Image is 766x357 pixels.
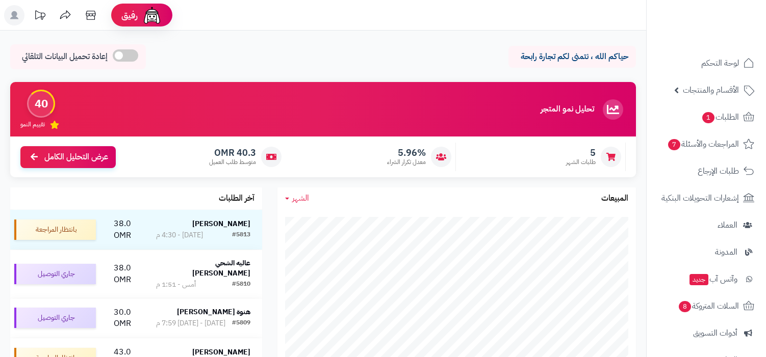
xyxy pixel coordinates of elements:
a: العملاء [653,213,760,237]
a: وآتس آبجديد [653,267,760,291]
td: 38.0 OMR [100,210,144,250]
td: 30.0 OMR [100,298,144,338]
a: طلبات الإرجاع [653,159,760,183]
div: أمس - 1:51 م [156,280,196,290]
span: السلات المتروكة [678,299,739,313]
span: معدل تكرار الشراء [387,158,426,167]
span: عرض التحليل الكامل [44,151,108,163]
td: 38.0 OMR [100,250,144,298]
a: عرض التحليل الكامل [20,146,116,168]
strong: هنوة [PERSON_NAME] [177,307,250,317]
span: طلبات الإرجاع [698,164,739,178]
span: لوحة التحكم [701,56,739,70]
span: المدونة [715,245,737,259]
span: طلبات الشهر [566,158,596,167]
span: 40.3 OMR [209,147,256,158]
span: العملاء [718,218,737,232]
span: 8 [679,301,691,312]
div: جاري التوصيل [14,308,96,328]
a: الطلبات1 [653,105,760,129]
strong: [PERSON_NAME] [192,218,250,229]
span: 5 [566,147,596,158]
a: إشعارات التحويلات البنكية [653,186,760,210]
img: logo-2.png [697,29,756,50]
span: الشهر [292,192,309,204]
span: أدوات التسويق [693,326,737,340]
span: جديد [690,274,708,285]
div: جاري التوصيل [14,264,96,284]
span: متوسط طلب العميل [209,158,256,167]
h3: آخر الطلبات [219,194,254,203]
div: #5810 [232,280,250,290]
a: السلات المتروكة8 [653,294,760,318]
span: الطلبات [701,110,739,124]
span: تقييم النمو [20,120,45,129]
div: #5809 [232,318,250,328]
a: الشهر [285,193,309,204]
span: وآتس آب [688,272,737,286]
div: [DATE] - [DATE] 7:59 م [156,318,225,328]
span: 1 [702,112,714,123]
a: أدوات التسويق [653,321,760,345]
span: 7 [668,139,680,150]
a: لوحة التحكم [653,51,760,75]
span: رفيق [121,9,138,21]
span: إشعارات التحويلات البنكية [661,191,739,205]
div: [DATE] - 4:30 م [156,230,203,240]
div: بانتظار المراجعة [14,219,96,240]
span: إعادة تحميل البيانات التلقائي [22,51,108,63]
strong: عاليه الشحي [PERSON_NAME] [192,258,250,279]
span: الأقسام والمنتجات [683,83,739,97]
span: 5.96% [387,147,426,158]
a: المراجعات والأسئلة7 [653,132,760,156]
a: تحديثات المنصة [27,5,53,28]
img: ai-face.png [142,5,162,25]
h3: المبيعات [601,194,628,203]
p: حياكم الله ، نتمنى لكم تجارة رابحة [516,51,628,63]
span: المراجعات والأسئلة [667,137,739,151]
div: #5813 [232,230,250,240]
h3: تحليل نمو المتجر [541,105,594,114]
a: المدونة [653,240,760,264]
